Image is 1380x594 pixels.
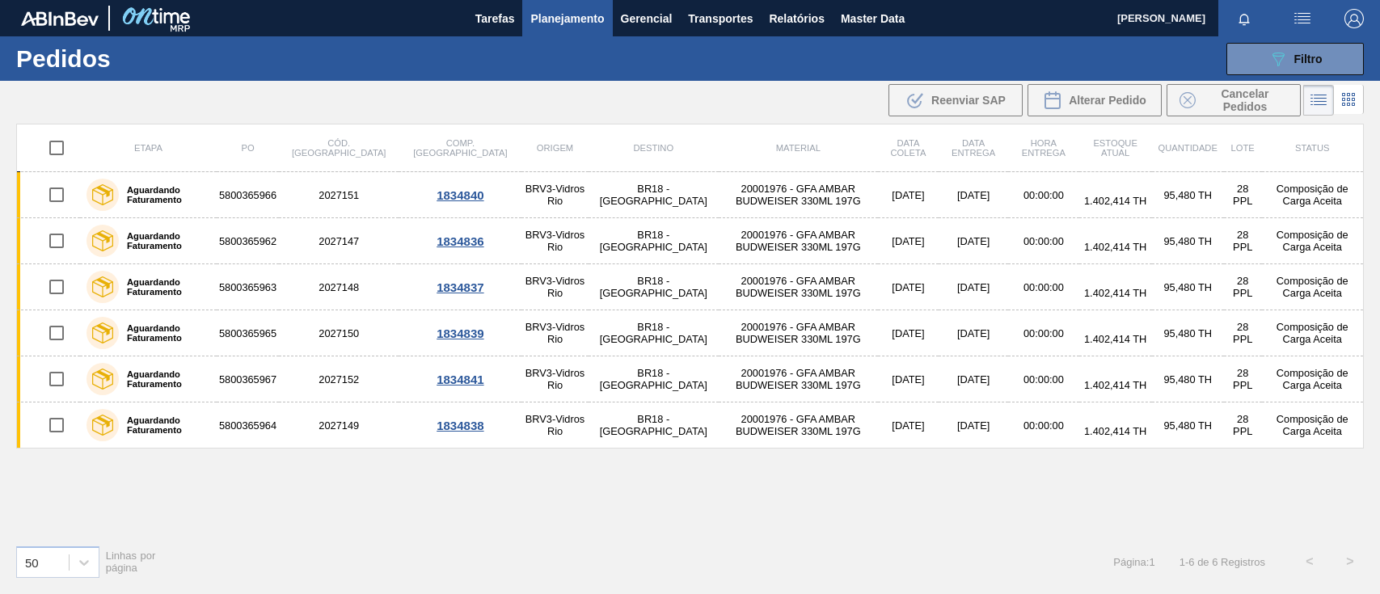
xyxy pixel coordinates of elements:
[217,356,279,402] td: 5800365967
[633,143,673,153] span: Destino
[931,94,1006,107] span: Reenviar SAP
[939,310,1008,356] td: [DATE]
[17,402,1364,449] a: Aguardando Faturamento58003659642027149BRV3-Vidros RioBR18 - [GEOGRAPHIC_DATA]20001976 - GFA AMBA...
[1028,84,1162,116] button: Alterar Pedido
[841,9,905,28] span: Master Data
[521,264,588,310] td: BRV3-Vidros Rio
[1262,402,1364,449] td: Composição de Carga Aceita
[292,138,386,158] span: Cód. [GEOGRAPHIC_DATA]
[589,310,719,356] td: BR18 - [GEOGRAPHIC_DATA]
[217,218,279,264] td: 5800365962
[939,264,1008,310] td: [DATE]
[1084,379,1146,391] span: 1.402,414 TH
[1226,43,1364,75] button: Filtro
[719,172,878,218] td: 20001976 - GFA AMBAR BUDWEISER 330ML 197G
[1262,218,1364,264] td: Composição de Carga Aceita
[1008,172,1079,218] td: 00:00:00
[1262,356,1364,402] td: Composição de Carga Aceita
[878,218,939,264] td: [DATE]
[1218,7,1270,30] button: Notificações
[1008,310,1079,356] td: 00:00:00
[878,402,939,449] td: [DATE]
[401,280,519,294] div: 1834837
[413,138,507,158] span: Comp. [GEOGRAPHIC_DATA]
[1262,264,1364,310] td: Composição de Carga Aceita
[952,138,995,158] span: Data entrega
[1022,138,1066,158] span: Hora Entrega
[1152,218,1224,264] td: 95,480 TH
[589,172,719,218] td: BR18 - [GEOGRAPHIC_DATA]
[1231,143,1255,153] span: Lote
[719,218,878,264] td: 20001976 - GFA AMBAR BUDWEISER 330ML 197G
[589,402,719,449] td: BR18 - [GEOGRAPHIC_DATA]
[521,310,588,356] td: BRV3-Vidros Rio
[776,143,821,153] span: Material
[1289,541,1330,582] button: <
[1158,143,1218,153] span: Quantidade
[939,356,1008,402] td: [DATE]
[1202,87,1288,113] span: Cancelar Pedidos
[25,555,39,569] div: 50
[1084,195,1146,207] span: 1.402,414 TH
[939,402,1008,449] td: [DATE]
[279,356,399,402] td: 2027152
[521,172,588,218] td: BRV3-Vidros Rio
[1224,356,1262,402] td: 28 PPL
[279,264,399,310] td: 2027148
[119,415,210,435] label: Aguardando Faturamento
[401,373,519,386] div: 1834841
[119,231,210,251] label: Aguardando Faturamento
[878,356,939,402] td: [DATE]
[1180,556,1265,568] span: 1 - 6 de 6 Registros
[217,172,279,218] td: 5800365966
[279,172,399,218] td: 2027151
[17,264,1364,310] a: Aguardando Faturamento58003659632027148BRV3-Vidros RioBR18 - [GEOGRAPHIC_DATA]20001976 - GFA AMBA...
[521,402,588,449] td: BRV3-Vidros Rio
[1224,402,1262,449] td: 28 PPL
[1330,541,1370,582] button: >
[1084,287,1146,299] span: 1.402,414 TH
[401,234,519,248] div: 1834836
[1008,402,1079,449] td: 00:00:00
[589,218,719,264] td: BR18 - [GEOGRAPHIC_DATA]
[878,310,939,356] td: [DATE]
[1008,356,1079,402] td: 00:00:00
[1293,9,1312,28] img: userActions
[530,9,604,28] span: Planejamento
[769,9,824,28] span: Relatórios
[1084,241,1146,253] span: 1.402,414 TH
[1008,218,1079,264] td: 00:00:00
[719,310,878,356] td: 20001976 - GFA AMBAR BUDWEISER 330ML 197G
[521,218,588,264] td: BRV3-Vidros Rio
[1224,172,1262,218] td: 28 PPL
[106,550,156,574] span: Linhas por página
[217,264,279,310] td: 5800365963
[17,356,1364,402] a: Aguardando Faturamento58003659672027152BRV3-Vidros RioBR18 - [GEOGRAPHIC_DATA]20001976 - GFA AMBA...
[1262,172,1364,218] td: Composição de Carga Aceita
[401,419,519,432] div: 1834838
[589,264,719,310] td: BR18 - [GEOGRAPHIC_DATA]
[878,172,939,218] td: [DATE]
[589,356,719,402] td: BR18 - [GEOGRAPHIC_DATA]
[719,356,878,402] td: 20001976 - GFA AMBAR BUDWEISER 330ML 197G
[1344,9,1364,28] img: Logout
[217,310,279,356] td: 5800365965
[1295,143,1329,153] span: Status
[621,9,673,28] span: Gerencial
[1113,556,1154,568] span: Página : 1
[119,185,210,204] label: Aguardando Faturamento
[1224,264,1262,310] td: 28 PPL
[1294,53,1323,65] span: Filtro
[1303,85,1334,116] div: Visão em Lista
[134,143,162,153] span: Etapa
[521,356,588,402] td: BRV3-Vidros Rio
[688,9,753,28] span: Transportes
[1084,425,1146,437] span: 1.402,414 TH
[939,172,1008,218] td: [DATE]
[279,218,399,264] td: 2027147
[21,11,99,26] img: TNhmsLtSVTkK8tSr43FrP2fwEKptu5GPRR3wAAAABJRU5ErkJggg==
[241,143,254,153] span: PO
[475,9,515,28] span: Tarefas
[401,188,519,202] div: 1834840
[939,218,1008,264] td: [DATE]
